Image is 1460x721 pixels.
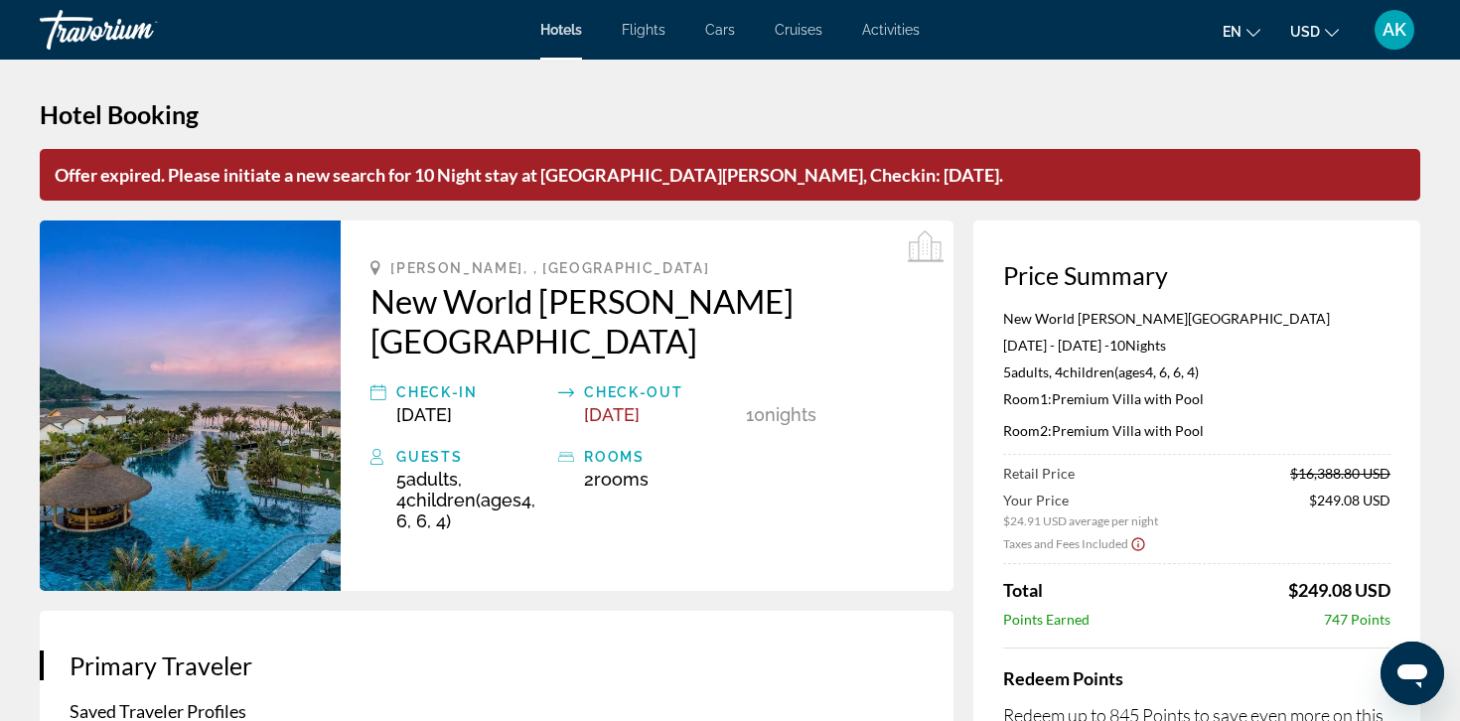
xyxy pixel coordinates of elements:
[406,469,458,490] span: Adults
[1309,492,1390,528] span: $249.08 USD
[40,4,238,56] a: Travorium
[1003,310,1390,327] p: New World [PERSON_NAME][GEOGRAPHIC_DATA]
[1003,422,1390,439] p: Premium Villa with Pool
[1003,390,1390,407] p: Premium Villa with Pool
[1003,536,1128,551] span: Taxes and Fees Included
[1063,363,1199,380] span: ( 4, 6, 6, 4)
[1003,390,1040,407] span: Room
[1063,363,1114,380] span: Children
[1003,579,1043,601] span: Total
[1125,337,1166,354] span: Nights
[1109,337,1125,354] span: 10
[1011,363,1049,380] span: Adults
[1130,534,1146,552] button: Show Taxes and Fees disclaimer
[1003,390,1052,407] span: 1:
[705,22,735,38] a: Cars
[584,380,736,404] div: Check-out
[584,469,649,490] span: 2
[390,260,709,276] span: [PERSON_NAME], , [GEOGRAPHIC_DATA]
[406,490,476,510] span: Children
[1003,513,1158,528] span: $24.91 USD average per night
[1003,363,1049,380] span: 5
[775,22,822,38] a: Cruises
[396,404,452,425] span: [DATE]
[40,149,1420,201] p: Offer expired. Please initiate a new search for 10 Night stay at [GEOGRAPHIC_DATA][PERSON_NAME], ...
[396,469,535,531] span: , 4
[584,404,640,425] span: [DATE]
[1381,642,1444,705] iframe: Кнопка запуска окна обмена сообщениями
[862,22,920,38] a: Activities
[1369,9,1420,51] button: User Menu
[1003,492,1158,508] span: Your Price
[594,469,649,490] span: rooms
[70,650,924,680] h3: Primary Traveler
[1003,260,1390,290] h3: Price Summary
[765,404,816,425] span: Nights
[481,490,521,510] span: ages
[622,22,665,38] a: Flights
[584,445,736,469] div: rooms
[396,490,535,531] span: ( 4, 6, 6, 4)
[1383,20,1406,40] span: AK
[1003,337,1390,354] p: [DATE] - [DATE] -
[396,469,458,490] span: 5
[396,445,548,469] div: Guests
[1288,579,1390,601] span: $249.08 USD
[370,281,924,360] a: New World [PERSON_NAME][GEOGRAPHIC_DATA]
[1003,422,1052,439] span: 2:
[40,99,1420,129] h1: Hotel Booking
[1003,611,1090,628] span: Points Earned
[396,380,548,404] div: Check-in
[1290,465,1390,482] span: $16,388.80 USD
[1324,611,1390,628] span: 747 Points
[1003,465,1075,482] span: Retail Price
[1290,24,1320,40] span: USD
[746,404,765,425] span: 10
[1003,533,1146,553] button: Show Taxes and Fees breakdown
[1290,17,1339,46] button: Change currency
[1118,363,1145,380] span: ages
[1223,24,1241,40] span: en
[1223,17,1260,46] button: Change language
[540,22,582,38] a: Hotels
[1003,422,1040,439] span: Room
[1003,667,1390,689] h4: Redeem Points
[1049,363,1199,380] span: , 4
